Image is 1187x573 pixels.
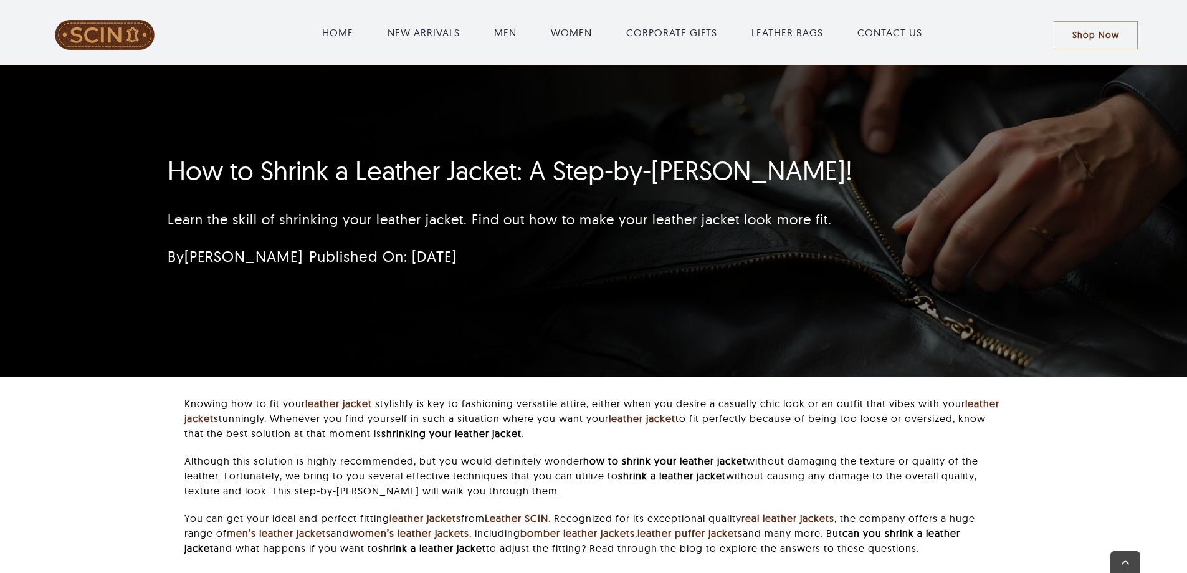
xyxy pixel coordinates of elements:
iframe: chat widget [1110,495,1187,554]
a: bomber leather jackets [520,527,635,539]
a: MEN [494,25,517,40]
a: WOMEN [551,25,592,40]
p: Knowing how to fit your stylishly is key to fashioning versatile attire, either when you desire a... [184,396,1003,441]
p: Although this solution is highly recommended, but you would definitely wonder without damaging th... [184,453,1003,498]
a: women’s leather jackets [350,527,469,539]
a: leather puffer jackets [637,527,743,539]
a: LEATHER BAGS [751,25,823,40]
a: leather jacket [609,412,675,425]
a: leather jacket [305,397,372,410]
nav: Main Menu [191,12,1054,52]
strong: shrinking your leather jacket [381,427,522,440]
span: By [168,247,303,266]
p: Learn the skill of shrinking your leather jacket. Find out how to make your leather jacket look m... [168,209,871,230]
a: [PERSON_NAME] [184,247,303,266]
a: real leather jackets [741,512,834,524]
a: HOME [322,25,353,40]
span: Published On: [DATE] [309,247,457,266]
a: leather jackets [389,512,461,524]
h1: How to Shrink a Leather Jacket: A Step-by-[PERSON_NAME]! [168,155,871,186]
span: Shop Now [1072,30,1119,41]
a: CORPORATE GIFTS [626,25,717,40]
strong: how to shrink your leather jacket [583,455,746,467]
strong: shrink a leather jacket [378,542,486,554]
a: men’s leather jackets [227,527,331,539]
a: Shop Now [1054,21,1138,49]
a: NEW ARRIVALS [388,25,460,40]
p: You can get your ideal and perfect fitting from . Recognized for its exceptional quality , the co... [184,511,1003,556]
a: CONTACT US [857,25,922,40]
a: Leather SCIN [485,512,548,524]
strong: shrink a leather jacket [618,469,726,482]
